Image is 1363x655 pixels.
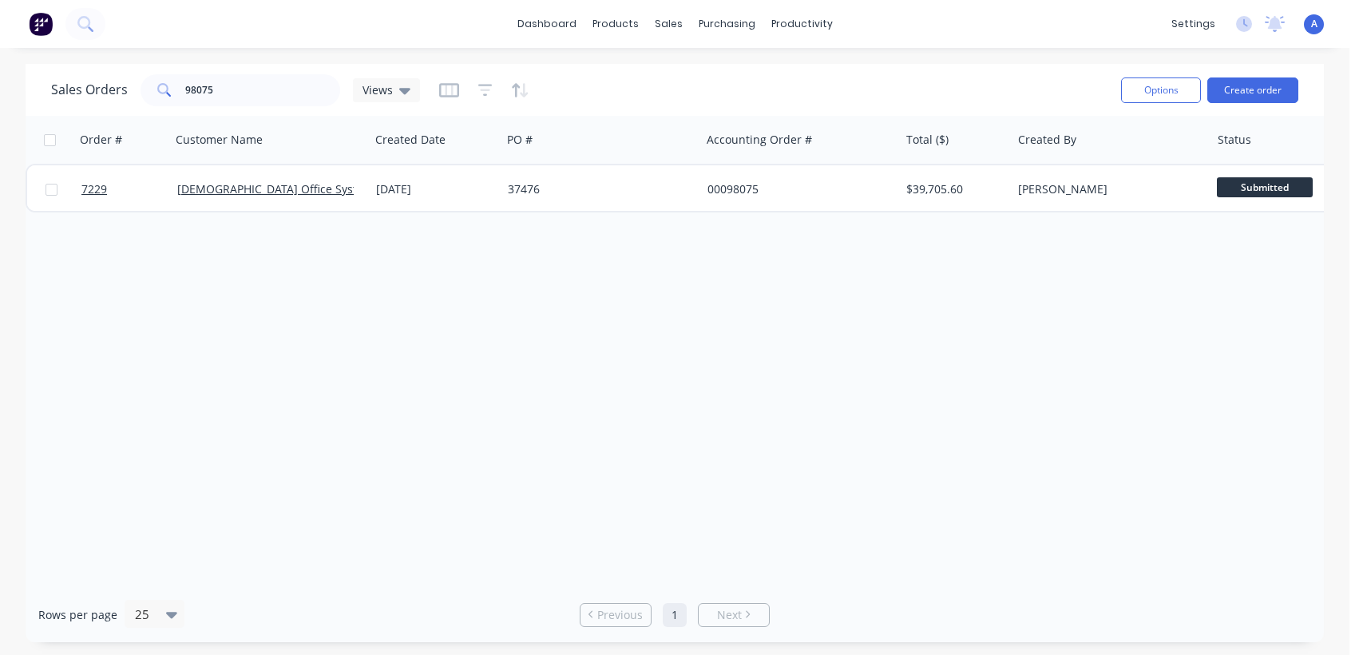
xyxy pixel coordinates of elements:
[363,81,393,98] span: Views
[507,132,533,148] div: PO #
[1163,12,1223,36] div: settings
[1018,181,1195,197] div: [PERSON_NAME]
[38,607,117,623] span: Rows per page
[1218,132,1251,148] div: Status
[80,132,122,148] div: Order #
[1018,132,1076,148] div: Created By
[1217,177,1313,197] span: Submitted
[707,132,812,148] div: Accounting Order #
[1311,17,1317,31] span: A
[177,181,379,196] a: [DEMOGRAPHIC_DATA] Office Systems
[580,607,651,623] a: Previous page
[906,132,949,148] div: Total ($)
[573,603,776,627] ul: Pagination
[647,12,691,36] div: sales
[508,181,685,197] div: 37476
[707,181,885,197] div: 00098075
[691,12,763,36] div: purchasing
[663,603,687,627] a: Page 1 is your current page
[29,12,53,36] img: Factory
[1207,77,1298,103] button: Create order
[597,607,643,623] span: Previous
[1121,77,1201,103] button: Options
[176,132,263,148] div: Customer Name
[584,12,647,36] div: products
[51,82,128,97] h1: Sales Orders
[509,12,584,36] a: dashboard
[763,12,841,36] div: productivity
[717,607,742,623] span: Next
[906,181,1000,197] div: $39,705.60
[376,181,495,197] div: [DATE]
[699,607,769,623] a: Next page
[81,181,107,197] span: 7229
[375,132,446,148] div: Created Date
[185,74,341,106] input: Search...
[81,165,177,213] a: 7229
